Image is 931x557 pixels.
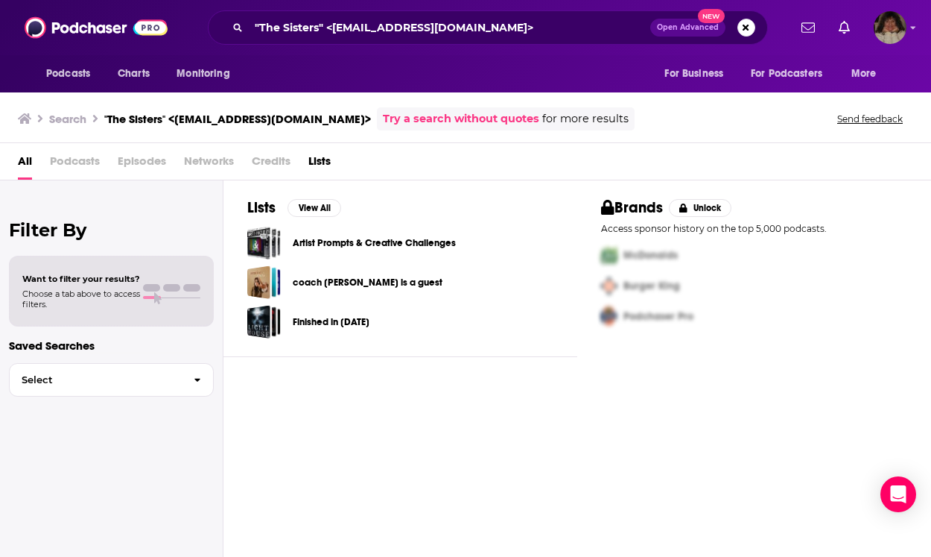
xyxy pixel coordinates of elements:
[874,11,906,44] span: Logged in as angelport
[50,149,100,180] span: Podcasts
[595,240,623,271] img: First Pro Logo
[9,363,214,397] button: Select
[601,198,663,217] h2: Brands
[247,265,281,299] a: coach tammie bennett is a guest
[22,274,140,284] span: Want to filter your results?
[293,235,456,251] a: Artist Prompts & Creative Challenges
[118,63,150,84] span: Charts
[601,223,907,234] p: Access sponsor history on the top 5,000 podcasts.
[874,11,906,44] img: User Profile
[308,149,331,180] a: Lists
[698,9,725,23] span: New
[252,149,290,180] span: Credits
[657,24,719,31] span: Open Advanced
[249,16,650,40] input: Search podcasts, credits, & more...
[595,301,623,332] img: Third Pro Logo
[104,112,371,126] h3: "The Sisters" <[EMAIL_ADDRESS][DOMAIN_NAME]>
[208,10,768,45] div: Search podcasts, credits, & more...
[595,271,623,301] img: Second Pro Logo
[177,63,229,84] span: Monitoring
[542,110,629,128] span: for more results
[841,60,895,88] button: open menu
[18,149,32,180] a: All
[49,112,86,126] h3: Search
[9,339,214,353] p: Saved Searches
[833,113,907,125] button: Send feedback
[383,110,539,128] a: Try a search without quotes
[623,310,693,323] span: Podchaser Pro
[833,15,856,40] a: Show notifications dropdown
[880,476,916,512] div: Open Intercom Messenger
[851,63,877,84] span: More
[166,60,249,88] button: open menu
[9,219,214,241] h2: Filter By
[741,60,844,88] button: open menu
[654,60,742,88] button: open menu
[669,199,732,217] button: Unlock
[22,289,140,309] span: Choose a tab above to access filters.
[874,11,906,44] button: Show profile menu
[108,60,159,88] a: Charts
[184,149,234,180] span: Networks
[293,314,369,330] a: Finished in [DATE]
[623,249,678,262] span: McDonalds
[664,63,723,84] span: For Business
[46,63,90,84] span: Podcasts
[650,19,725,37] button: Open AdvancedNew
[247,198,276,217] h2: Lists
[623,280,680,292] span: Burger King
[247,305,281,339] a: Finished in 2021
[751,63,822,84] span: For Podcasters
[118,149,166,180] span: Episodes
[287,199,341,217] button: View All
[25,13,168,42] img: Podchaser - Follow, Share and Rate Podcasts
[247,198,341,217] a: ListsView All
[36,60,109,88] button: open menu
[247,226,281,259] a: Artist Prompts & Creative Challenges
[795,15,821,40] a: Show notifications dropdown
[293,274,442,291] a: coach [PERSON_NAME] is a guest
[10,375,182,385] span: Select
